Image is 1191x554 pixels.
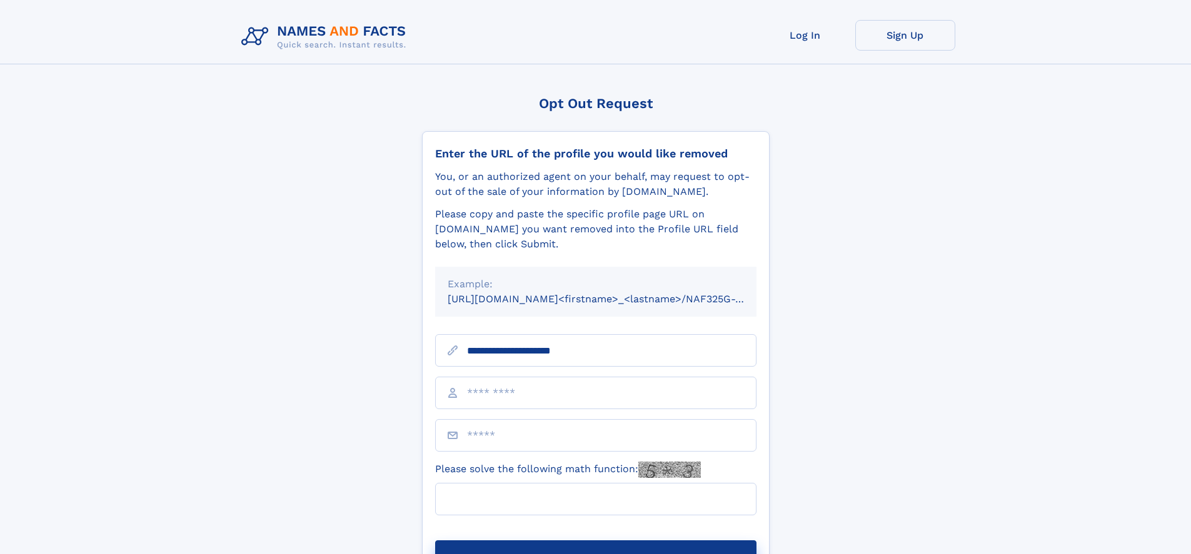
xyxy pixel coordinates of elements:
div: You, or an authorized agent on your behalf, may request to opt-out of the sale of your informatio... [435,169,756,199]
a: Log In [755,20,855,51]
div: Example: [448,277,744,292]
label: Please solve the following math function: [435,462,701,478]
a: Sign Up [855,20,955,51]
img: Logo Names and Facts [236,20,416,54]
div: Opt Out Request [422,96,770,111]
small: [URL][DOMAIN_NAME]<firstname>_<lastname>/NAF325G-xxxxxxxx [448,293,780,305]
div: Enter the URL of the profile you would like removed [435,147,756,161]
div: Please copy and paste the specific profile page URL on [DOMAIN_NAME] you want removed into the Pr... [435,207,756,252]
